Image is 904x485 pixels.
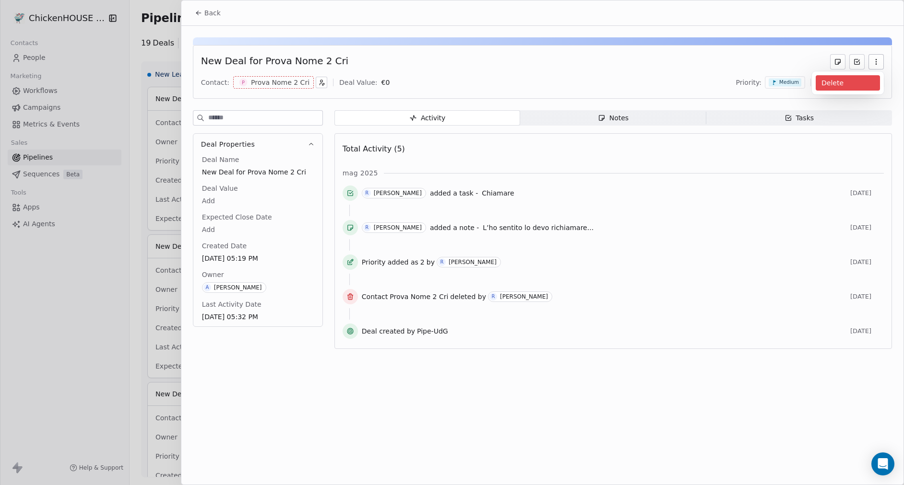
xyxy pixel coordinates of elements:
[200,241,249,251] span: Created Date
[850,224,884,231] span: [DATE]
[482,189,514,197] span: Chiamare
[388,257,418,267] span: added as
[193,134,322,155] button: Deal Properties
[96,56,104,63] img: tab_keywords_by_traffic_grey.svg
[27,15,47,23] div: v 4.0.25
[491,293,495,300] div: R
[50,57,73,63] div: Dominio
[202,196,314,206] span: Add
[362,292,388,301] span: Contact
[362,326,415,336] span: Deal created by
[483,224,594,231] span: L’ho sentito lo devo richiamare...
[417,326,448,336] span: Pipe-UdG
[189,4,226,22] button: Back
[200,184,240,193] span: Deal Value
[850,258,884,266] span: [DATE]
[200,270,226,279] span: Owner
[201,78,229,87] div: Contact:
[15,25,23,33] img: website_grey.svg
[850,189,884,197] span: [DATE]
[430,223,479,232] span: added a note -
[25,25,107,33] div: Dominio: [DOMAIN_NAME]
[816,75,880,91] div: Delete
[450,292,486,301] span: deleted by
[200,155,241,164] span: Deal Name
[449,259,497,266] div: [PERSON_NAME]
[374,190,422,196] div: [PERSON_NAME]
[779,79,799,86] span: Medium
[850,293,884,300] span: [DATE]
[202,225,314,234] span: Add
[200,300,263,309] span: Last Activity Date
[40,56,48,63] img: tab_domain_overview_orange.svg
[785,113,814,123] div: Tasks
[430,188,478,198] span: added a task -
[205,284,209,291] div: A
[107,57,159,63] div: Keyword (traffico)
[201,139,255,149] span: Deal Properties
[482,187,514,199] a: Chiamare
[15,15,23,23] img: logo_orange.svg
[239,79,248,87] span: P
[374,224,422,231] div: [PERSON_NAME]
[500,293,548,300] div: [PERSON_NAME]
[365,224,369,231] div: R
[202,167,314,177] span: New Deal for Prova Nome 2 Cri
[193,155,322,326] div: Deal Properties
[204,8,221,18] span: Back
[850,327,884,335] span: [DATE]
[202,312,314,322] span: [DATE] 05:32 PM
[427,257,435,267] span: by
[343,144,405,153] span: Total Activity (5)
[440,258,443,266] div: R
[871,452,894,475] div: Open Intercom Messenger
[362,257,386,267] span: Priority
[381,79,390,86] span: € 0
[598,113,629,123] div: Notes
[365,189,369,197] div: R
[214,284,262,291] div: [PERSON_NAME]
[339,78,377,87] div: Deal Value:
[202,254,314,263] span: [DATE] 05:19 PM
[390,292,448,301] span: Prova Nome 2 Cri
[420,257,425,267] span: 2
[736,78,762,87] span: Priority:
[200,212,274,222] span: Expected Close Date
[343,168,378,178] span: mag 2025
[483,222,594,233] a: L’ho sentito lo devo richiamare...
[251,78,309,87] div: Prova Nome 2 Cri
[201,54,348,69] div: New Deal for Prova Nome 2 Cri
